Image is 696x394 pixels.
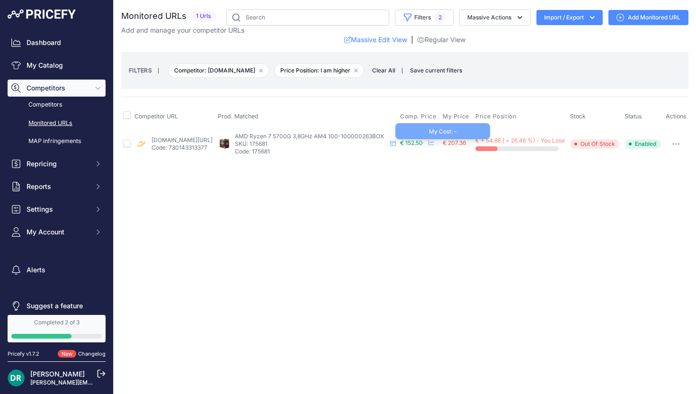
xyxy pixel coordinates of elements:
a: [PERSON_NAME] [30,370,85,378]
span: My Account [27,227,89,237]
span: My Cost: - [429,128,457,135]
span: Competitor URL [134,113,178,120]
p: Code: 175681 [235,148,386,155]
a: My Catalog [8,57,106,74]
span: My Price [443,113,469,120]
span: Repricing [27,159,89,169]
span: Price Position [475,113,516,120]
input: Search [226,9,389,26]
a: [PERSON_NAME][EMAIL_ADDRESS][DOMAIN_NAME] [30,379,176,386]
p: Add and manage your competitor URLs [121,26,244,35]
small: FILTERS [129,67,152,74]
a: Changelog [78,350,106,357]
button: My Price [443,113,471,120]
a: Monitored URLs [8,115,106,132]
span: € + 54.86 ( + 26.46 %) - You Lose [475,137,565,144]
span: 1 Urls [190,11,217,22]
a: Completed 2 of 3 [8,315,106,342]
button: Competitors [8,80,106,97]
span: Prod. Matched [218,113,259,120]
div: Pricefy v1.7.2 [8,350,39,358]
button: Repricing [8,155,106,172]
a: Regular View [417,35,465,45]
button: Price Position [475,113,518,120]
button: Settings [8,201,106,218]
a: Alerts [8,261,106,278]
div: Completed 2 of 3 [11,319,102,326]
span: | [411,35,413,45]
a: MAP infringements [8,133,106,150]
span: € 207.36 [443,139,466,146]
button: Massive Actions [459,9,531,26]
button: Reports [8,178,106,195]
nav: Sidebar [8,34,106,314]
button: Clear All [367,66,400,75]
span: Price Position: I am higher [274,63,364,78]
button: Comp. Price [400,113,438,120]
span: Competitor: [DOMAIN_NAME] [168,63,269,78]
p: Code: 730143313377 [152,144,213,152]
a: Dashboard [8,34,106,51]
button: Import / Export [536,10,603,25]
button: My Account [8,224,106,241]
span: Settings [27,205,89,214]
a: Suggest a feature [8,297,106,314]
span: Enabled [625,139,661,149]
span: AMD Ryzen 7 5700G 3,8GHz AM4 100-100000263BOX [235,133,384,140]
a: Add Monitored URL [608,10,688,25]
img: Pricefy Logo [8,9,76,19]
a: [DOMAIN_NAME][URL] [152,136,213,143]
p: SKU: 175681 [235,140,386,148]
span: Reports [27,182,89,191]
button: Filters2 [395,9,454,26]
span: New [58,350,76,358]
span: Save current filters [410,67,462,74]
a: Competitors [8,97,106,113]
span: Stock [570,113,586,120]
span: Status [625,113,642,120]
span: Actions [666,113,687,120]
a: Massive Edit View [344,35,407,45]
span: € 152.50 [400,139,423,146]
span: Out Of Stock [570,139,620,149]
h2: Monitored URLs [121,9,187,23]
span: 2 [435,13,446,22]
span: Comp. Price [400,113,437,120]
small: | [152,68,165,73]
span: Competitors [27,83,89,93]
small: | [402,68,403,73]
